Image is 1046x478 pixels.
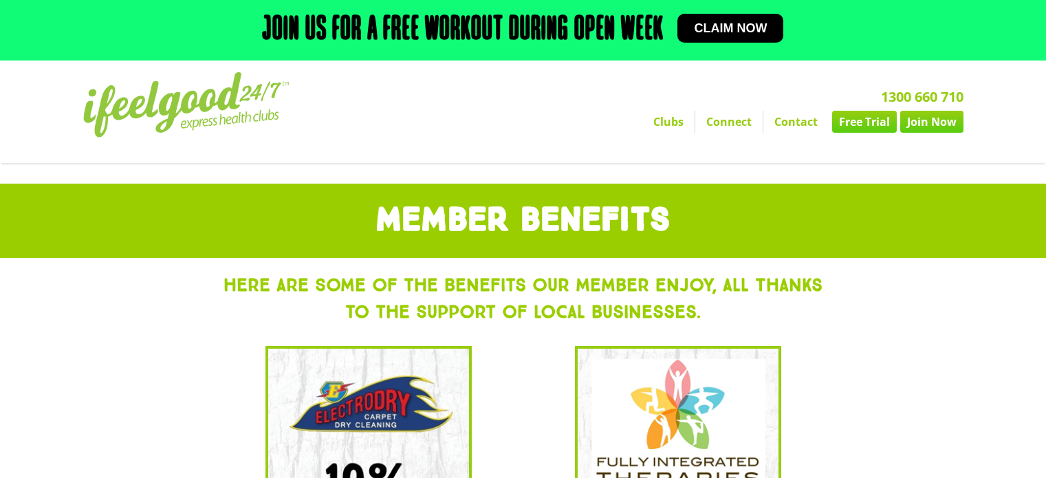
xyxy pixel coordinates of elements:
nav: Menu [396,111,963,133]
a: 1300 660 710 [881,87,963,106]
a: Free Trial [832,111,897,133]
h2: Join us for a free workout during open week [262,14,664,47]
span: Claim now [694,22,767,34]
h1: MEMBER BENEFITS [7,204,1039,237]
a: Join Now [900,111,963,133]
a: Clubs [642,111,695,133]
h3: Here Are Some of the Benefits Our Member Enjoy, All Thanks to the Support of Local Businesses. [221,272,826,325]
a: Connect [695,111,763,133]
a: Contact [763,111,829,133]
a: Claim now [677,14,783,43]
